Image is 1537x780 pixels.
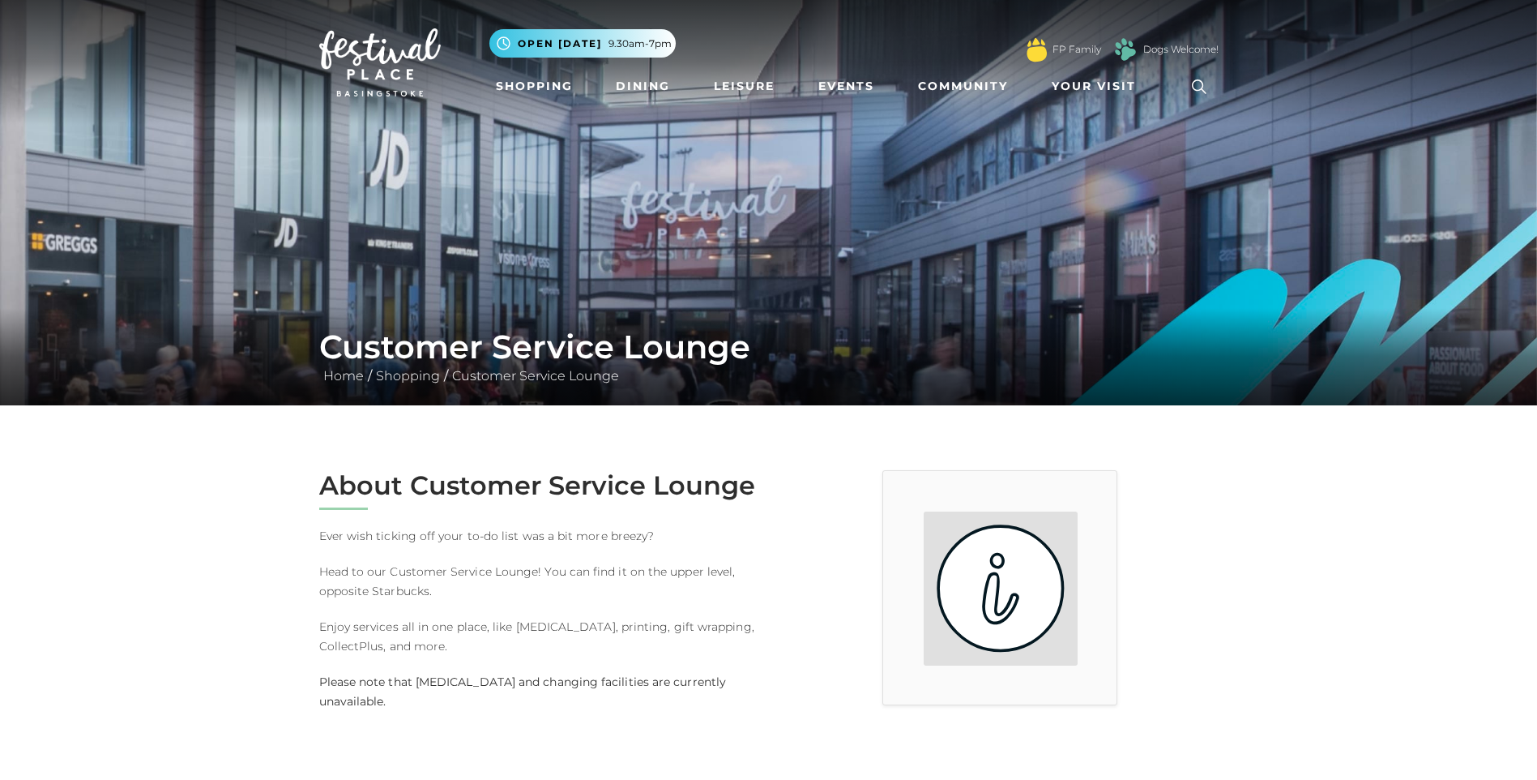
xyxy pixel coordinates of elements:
[448,368,623,384] a: Customer Service Lounge
[608,36,672,51] span: 9.30am-7pm
[1045,71,1151,101] a: Your Visit
[1052,42,1101,57] a: FP Family
[609,71,677,101] a: Dining
[319,617,757,656] p: Enjoy services all in one place, like [MEDICAL_DATA], printing, gift wrapping, CollectPlus, and m...
[319,675,727,709] strong: Please note that [MEDICAL_DATA] and changing facilities are currently unavailable.
[489,29,676,58] button: Open [DATE] 9.30am-7pm
[1052,78,1136,95] span: Your Visit
[319,328,1219,366] h1: Customer Service Lounge
[319,368,368,384] a: Home
[518,36,602,51] span: Open [DATE]
[912,71,1014,101] a: Community
[319,28,441,96] img: Festival Place Logo
[372,368,444,384] a: Shopping
[307,328,1231,386] div: / /
[812,71,881,101] a: Events
[319,562,757,601] p: Head to our Customer Service Lounge! You can find it on the upper level, opposite Starbucks.
[319,470,757,501] h2: About Customer Service Lounge
[319,526,757,546] p: Ever wish ticking off your to-do list was a bit more breezy?
[1143,42,1219,57] a: Dogs Welcome!
[489,71,579,101] a: Shopping
[707,71,781,101] a: Leisure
